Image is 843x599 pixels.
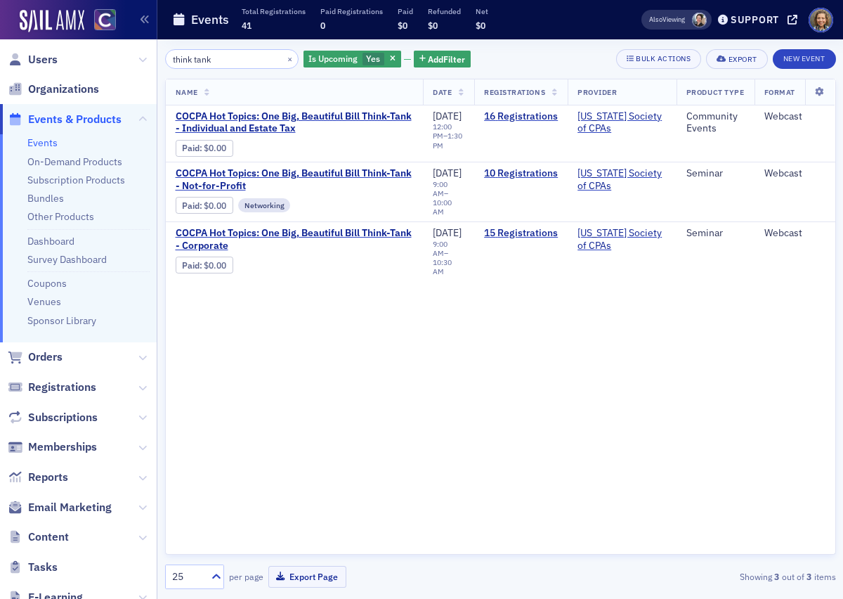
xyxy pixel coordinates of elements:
span: $0.00 [204,200,226,211]
div: 25 [172,569,203,584]
a: COCPA Hot Topics: One Big, Beautiful Bill Think-Tank - Corporate [176,227,414,252]
a: 15 Registrations [484,227,558,240]
a: Paid [182,200,200,211]
a: COCPA Hot Topics: One Big, Beautiful Bill Think-Tank - Not-for-Profit [176,167,414,192]
span: Users [28,52,58,67]
a: New Event [773,51,836,64]
time: 10:00 AM [433,198,452,217]
span: Pamela Galey-Coleman [692,13,707,27]
input: Search… [165,49,299,69]
p: Net [476,6,488,16]
time: 10:30 AM [433,257,452,276]
div: Networking [238,198,291,212]
div: – [433,180,464,217]
div: Seminar [686,227,745,240]
a: Bundles [27,192,64,205]
label: per page [229,570,263,583]
div: Yes [303,51,401,68]
a: Tasks [8,560,58,575]
span: : [182,200,204,211]
span: Is Upcoming [308,53,358,64]
time: 9:00 AM [433,179,447,198]
span: Content [28,529,69,545]
time: 1:30 PM [433,131,462,150]
div: – [433,240,464,277]
a: Other Products [27,210,94,223]
p: Paid [398,6,413,16]
button: AddFilter [414,51,471,68]
a: Venues [27,295,61,308]
span: $0.00 [204,143,226,153]
a: On-Demand Products [27,155,122,168]
span: 0 [320,20,325,31]
a: Organizations [8,82,99,97]
a: Paid [182,260,200,271]
span: Subscriptions [28,410,98,425]
strong: 3 [772,570,782,583]
span: [DATE] [433,110,462,122]
div: Webcast [764,167,825,180]
a: COCPA Hot Topics: One Big, Beautiful Bill Think-Tank - Individual and Estate Tax [176,110,414,135]
div: Support [731,13,779,26]
a: Reports [8,470,68,485]
div: Paid: 16 - $0 [176,140,233,157]
div: Webcast [764,110,825,123]
span: Orders [28,349,63,365]
a: Memberships [8,439,97,455]
div: Community Events [686,110,745,135]
a: Content [8,529,69,545]
span: Colorado Society of CPAs [577,167,667,192]
a: Orders [8,349,63,365]
span: Tasks [28,560,58,575]
span: $0 [428,20,438,31]
span: $0 [476,20,485,31]
button: New Event [773,49,836,69]
span: Events & Products [28,112,122,127]
span: Colorado Society of CPAs [577,227,667,252]
a: Survey Dashboard [27,253,107,266]
a: Paid [182,143,200,153]
button: × [284,52,296,65]
span: Email Marketing [28,500,112,515]
a: Subscription Products [27,174,125,186]
div: Bulk Actions [636,55,691,63]
p: Total Registrations [242,6,306,16]
span: Profile [809,8,833,32]
img: SailAMX [20,10,84,32]
span: Name [176,87,198,97]
p: Paid Registrations [320,6,383,16]
span: Viewing [649,15,685,25]
span: Registrations [28,380,96,395]
div: – [433,122,464,150]
span: : [182,143,204,153]
img: SailAMX [94,9,116,31]
div: Also [649,15,662,24]
a: Events [27,136,58,149]
div: Showing out of items [622,570,835,583]
div: Export [728,56,757,63]
button: Export Page [268,566,346,588]
span: Memberships [28,439,97,455]
button: Export [706,49,767,69]
span: Provider [577,87,617,97]
span: Reports [28,470,68,485]
strong: 3 [804,570,814,583]
span: Add Filter [428,53,465,65]
a: [US_STATE] Society of CPAs [577,110,667,135]
span: : [182,260,204,271]
span: Yes [366,53,380,64]
div: Paid: 10 - $0 [176,197,233,214]
p: Refunded [428,6,461,16]
a: Registrations [8,380,96,395]
span: $0.00 [204,260,226,271]
a: Dashboard [27,235,74,247]
a: Sponsor Library [27,314,96,327]
span: Organizations [28,82,99,97]
span: Colorado Society of CPAs [577,110,667,135]
span: $0 [398,20,407,31]
a: Events & Products [8,112,122,127]
div: Seminar [686,167,745,180]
